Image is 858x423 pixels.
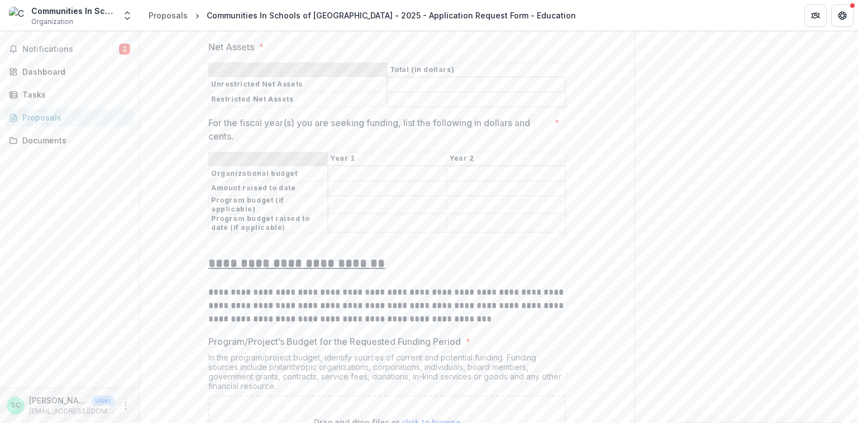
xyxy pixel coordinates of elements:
div: Tasks [22,89,126,100]
div: Communities In Schools of [GEOGRAPHIC_DATA] - 2025 - Application Request Form - Education [207,9,576,21]
p: Program/Project’s Budget for the Requested Funding Period [208,335,461,348]
p: User [92,396,115,406]
th: Amount raised to date [209,181,328,196]
button: Open entity switcher [120,4,135,27]
p: For the fiscal year(s) you are seeking funding, list the following in dollars and cents. [208,116,550,143]
th: Restricted Net Assets [209,92,388,107]
p: [PERSON_NAME] [29,395,87,406]
div: Proposals [149,9,188,21]
a: Dashboard [4,63,135,81]
div: Communities In Schools of [GEOGRAPHIC_DATA] [31,5,115,17]
button: Partners [804,4,827,27]
p: [EMAIL_ADDRESS][DOMAIN_NAME] [29,406,115,416]
button: More [119,399,132,412]
th: Year 1 [328,152,447,166]
div: In the program/project budget, identify sources of current and potential funding. Funding sources... [208,353,566,395]
th: Year 2 [447,152,566,166]
span: Organization [31,17,73,27]
button: Notifications2 [4,40,135,58]
div: Documents [22,134,126,146]
div: Proposals [22,112,126,123]
th: Total (in dollars) [387,63,566,77]
div: Sarah Conlon [11,402,21,409]
th: Program budget (if applicable) [209,196,328,214]
th: Program budget raised to date (if applicable) [209,214,328,233]
img: Communities In Schools of Houston [9,7,27,25]
th: Unrestricted Net Assets [209,77,388,92]
a: Documents [4,131,135,150]
nav: breadcrumb [144,7,580,23]
span: 2 [119,44,130,55]
div: Dashboard [22,66,126,78]
a: Proposals [144,7,192,23]
a: Tasks [4,85,135,104]
button: Get Help [831,4,854,27]
th: Organizational budget [209,166,328,181]
p: Net Assets [208,40,254,54]
a: Proposals [4,108,135,127]
span: Notifications [22,45,119,54]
